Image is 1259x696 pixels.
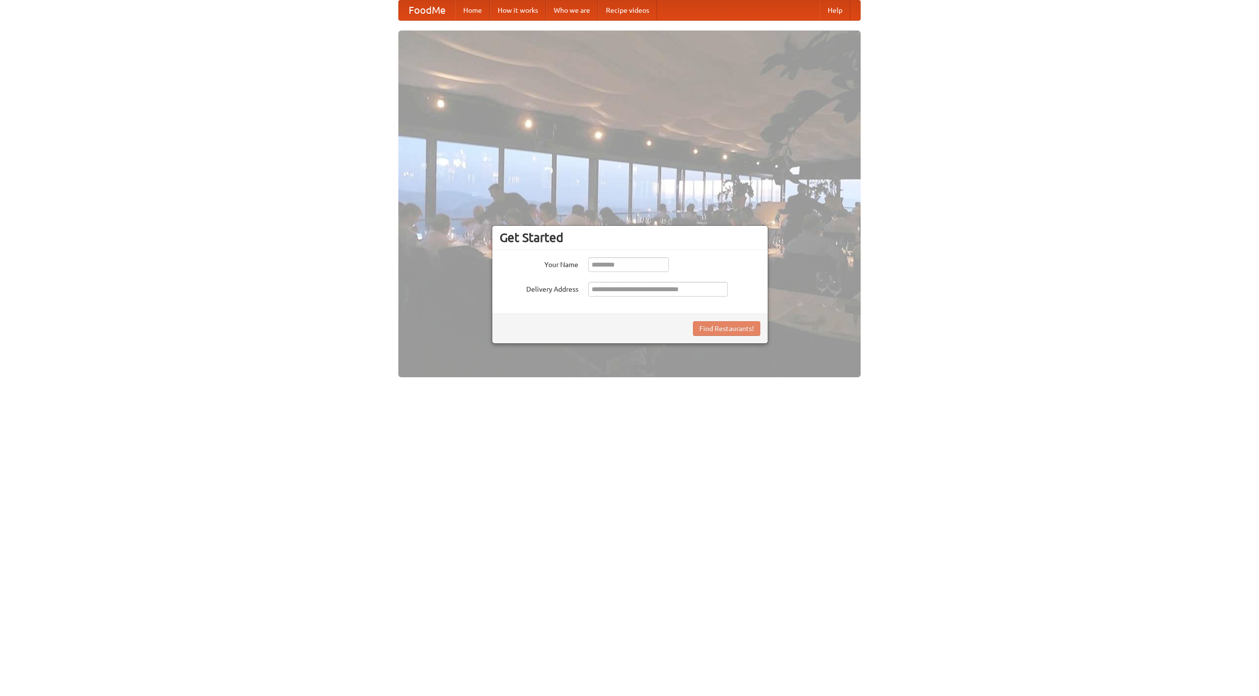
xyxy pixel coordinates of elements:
a: Recipe videos [598,0,657,20]
a: Who we are [546,0,598,20]
a: Home [455,0,490,20]
a: FoodMe [399,0,455,20]
h3: Get Started [500,230,760,245]
a: Help [820,0,850,20]
label: Delivery Address [500,282,578,294]
button: Find Restaurants! [693,321,760,336]
a: How it works [490,0,546,20]
label: Your Name [500,257,578,270]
